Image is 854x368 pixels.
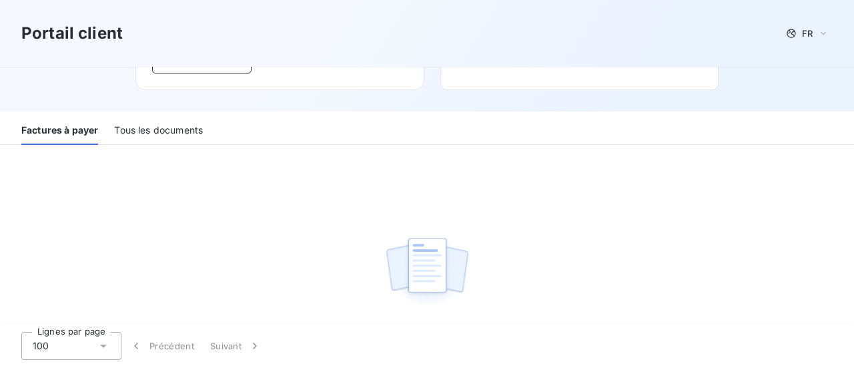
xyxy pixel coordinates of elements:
span: FR [802,28,813,39]
button: Précédent [121,332,202,360]
span: 100 [33,339,49,353]
h3: Portail client [21,21,123,45]
button: Suivant [202,332,270,360]
div: Factures à payer [21,117,98,145]
div: Tous les documents [114,117,203,145]
img: empty state [384,230,470,313]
